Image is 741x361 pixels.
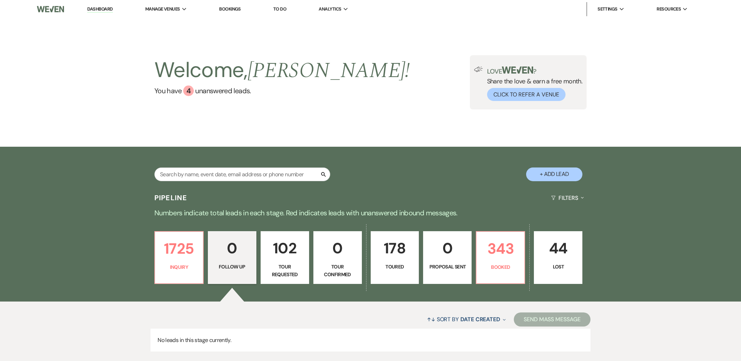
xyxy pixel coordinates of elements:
[159,263,199,271] p: Inquiry
[514,312,590,327] button: Send Mass Message
[428,236,467,260] p: 0
[657,6,681,13] span: Resources
[154,85,410,96] a: You have 4 unanswered leads.
[375,236,415,260] p: 178
[424,310,509,329] button: Sort By Date Created
[212,263,252,271] p: Follow Up
[273,6,286,12] a: To Do
[37,2,64,17] img: Weven Logo
[481,237,520,260] p: 343
[183,85,194,96] div: 4
[534,231,582,284] a: 44Lost
[487,88,566,101] button: Click to Refer a Venue
[423,231,472,284] a: 0Proposal Sent
[265,263,305,279] p: Tour Requested
[548,189,587,207] button: Filters
[159,237,199,260] p: 1725
[87,6,113,13] a: Dashboard
[538,236,578,260] p: 44
[375,263,415,271] p: Toured
[208,231,256,284] a: 0Follow Up
[481,263,520,271] p: Booked
[474,66,483,72] img: loud-speaker-illustration.svg
[318,236,357,260] p: 0
[502,66,533,74] img: weven-logo-green.svg
[371,231,419,284] a: 178Toured
[476,231,525,284] a: 343Booked
[428,263,467,271] p: Proposal Sent
[318,263,357,279] p: Tour Confirmed
[154,167,330,181] input: Search by name, event date, email address or phone number
[598,6,618,13] span: Settings
[248,55,410,87] span: [PERSON_NAME] !
[154,231,204,284] a: 1725Inquiry
[219,6,241,12] a: Bookings
[538,263,578,271] p: Lost
[319,6,341,13] span: Analytics
[487,66,583,75] p: Love ?
[117,207,624,218] p: Numbers indicate total leads in each stage. Red indicates leads with unanswered inbound messages.
[151,329,590,352] p: No leads in this stage currently.
[483,66,583,101] div: Share the love & earn a free month.
[154,193,187,203] h3: Pipeline
[154,55,410,85] h2: Welcome,
[313,231,362,284] a: 0Tour Confirmed
[261,231,309,284] a: 102Tour Requested
[460,316,500,323] span: Date Created
[212,236,252,260] p: 0
[526,167,582,181] button: + Add Lead
[427,316,435,323] span: ↑↓
[265,236,305,260] p: 102
[145,6,180,13] span: Manage Venues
